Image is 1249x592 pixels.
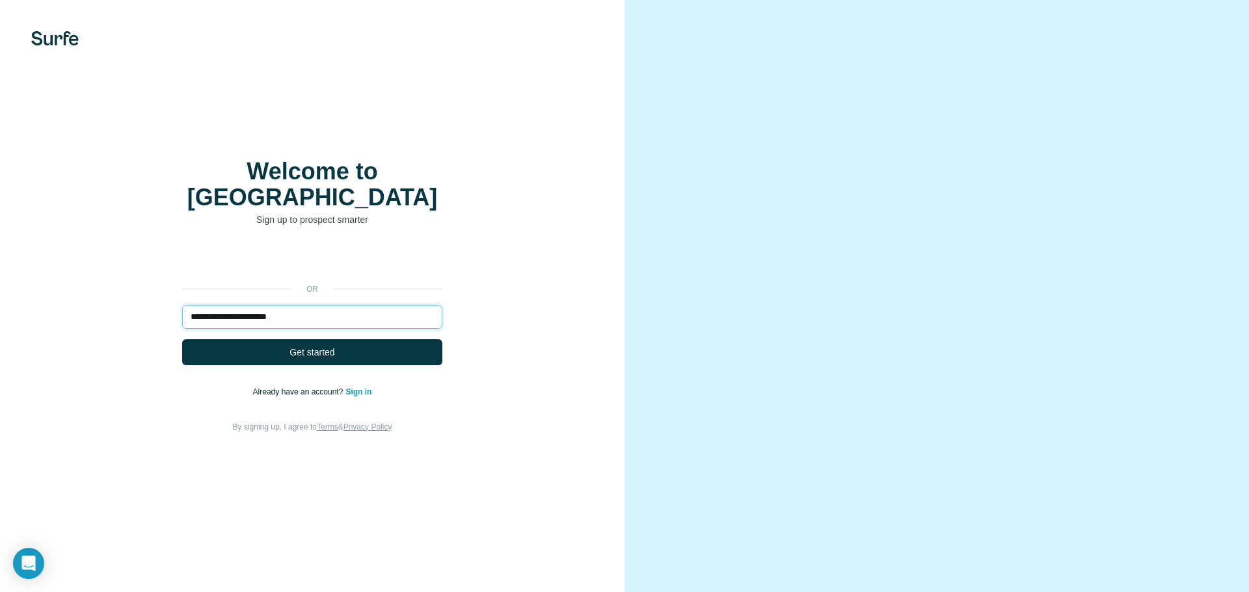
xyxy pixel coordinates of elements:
p: or [291,283,333,295]
a: Privacy Policy [343,422,392,431]
a: Sign in [345,387,371,396]
h1: Welcome to [GEOGRAPHIC_DATA] [182,159,442,211]
a: Terms [317,422,338,431]
span: By signing up, I agree to & [233,422,392,431]
iframe: Sign in with Google Button [176,246,449,274]
img: Surfe's logo [31,31,79,45]
span: Get started [289,346,334,359]
div: Open Intercom Messenger [13,548,44,579]
span: Already have an account? [253,387,346,396]
p: Sign up to prospect smarter [182,213,442,226]
button: Get started [182,339,442,365]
